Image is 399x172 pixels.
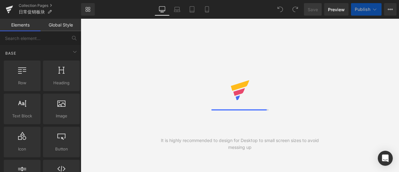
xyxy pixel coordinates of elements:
[5,50,17,56] span: Base
[45,113,78,119] span: Image
[160,137,320,151] div: It is highly recommended to design for Desktop to small screen sizes to avoid messing up
[289,3,301,16] button: Redo
[351,3,382,16] button: Publish
[324,3,349,16] a: Preview
[19,9,45,14] span: 日常促销板块
[170,3,185,16] a: Laptop
[45,80,78,86] span: Heading
[6,146,39,152] span: Icon
[355,7,370,12] span: Publish
[41,19,81,31] a: Global Style
[384,3,397,16] button: More
[199,3,214,16] a: Mobile
[308,6,318,13] span: Save
[155,3,170,16] a: Desktop
[45,146,78,152] span: Button
[378,151,393,166] div: Open Intercom Messenger
[274,3,286,16] button: Undo
[6,80,39,86] span: Row
[6,113,39,119] span: Text Block
[328,6,345,13] span: Preview
[81,3,95,16] a: New Library
[185,3,199,16] a: Tablet
[19,3,81,8] a: Collection Pages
